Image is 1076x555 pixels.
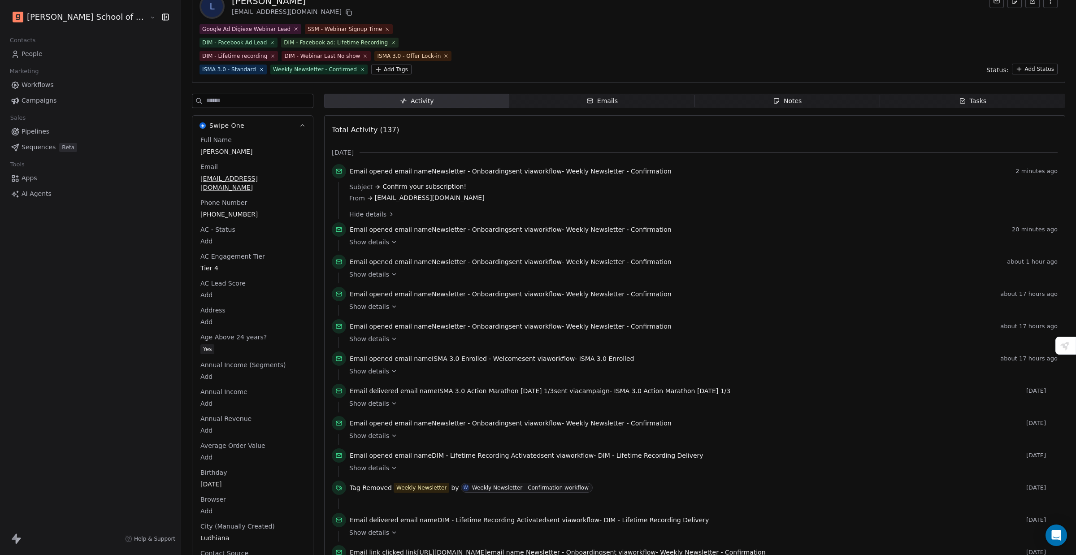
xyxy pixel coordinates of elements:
[200,237,305,246] span: Add
[349,464,1051,473] a: Show details
[1007,258,1058,265] span: about 1 hour ago
[350,226,393,233] span: Email opened
[451,483,459,492] span: by
[202,25,291,33] div: Google Ad Digiexe Webinar Lead
[566,226,671,233] span: Weekly Newsletter - Confirmation
[1026,484,1058,491] span: [DATE]
[199,468,229,477] span: Birthday
[377,52,441,60] div: ISMA 3.0 - Offer Lock-in
[350,225,671,234] span: email name sent via workflow -
[199,135,234,144] span: Full Name
[202,39,267,47] div: DIM - Facebook Ad Lead
[200,147,305,156] span: [PERSON_NAME]
[566,291,671,298] span: Weekly Newsletter - Confirmation
[1000,323,1058,330] span: about 17 hours ago
[199,225,237,234] span: AC - Status
[350,516,709,525] span: email name sent via workflow -
[59,143,77,152] span: Beta
[1046,525,1067,546] div: Open Intercom Messenger
[566,168,671,175] span: Weekly Newsletter - Confirmation
[432,323,509,330] span: Newsletter - Onboarding
[308,25,382,33] div: SSM - Webinar Signup Time
[6,158,28,171] span: Tools
[349,367,389,376] span: Show details
[603,516,709,524] span: DIM - Lifetime Recording Delivery
[199,360,287,369] span: Annual Income (Segments)
[199,279,247,288] span: AC Lead Score
[349,238,389,247] span: Show details
[350,451,703,460] span: email name sent via workflow -
[349,210,1051,219] a: Hide details
[349,270,389,279] span: Show details
[349,334,1051,343] a: Show details
[1000,291,1058,298] span: about 17 hours ago
[199,198,249,207] span: Phone Number
[1026,420,1058,427] span: [DATE]
[200,399,305,408] span: Add
[349,399,389,408] span: Show details
[199,162,220,171] span: Email
[200,291,305,299] span: Add
[349,528,1051,537] a: Show details
[1026,516,1058,524] span: [DATE]
[382,182,466,191] span: Confirm your subscription!
[284,39,388,47] div: DIM - Facebook ad: Lifetime Recording
[350,322,671,331] span: email name sent via workflow -
[202,65,256,74] div: ISMA 3.0 - Standard
[350,167,671,176] span: email name sent via workflow -
[349,302,389,311] span: Show details
[432,420,509,427] span: Newsletter - Onboarding
[22,96,56,105] span: Campaigns
[200,372,305,381] span: Add
[1015,168,1058,175] span: 2 minutes ago
[199,387,249,396] span: Annual Income
[200,264,305,273] span: Tier 4
[396,484,447,492] div: Weekly Newsletter
[6,65,43,78] span: Marketing
[350,483,392,492] span: Tag Removed
[209,121,244,130] span: Swipe One
[432,168,509,175] span: Newsletter - Onboarding
[232,7,354,18] div: [EMAIL_ADDRESS][DOMAIN_NAME]
[284,52,360,60] div: DIM - Webinar Last No show
[200,122,206,129] img: Swipe One
[1000,355,1058,362] span: about 17 hours ago
[349,464,389,473] span: Show details
[199,441,267,450] span: Average Order Value
[7,186,174,201] a: AI Agents
[200,426,305,435] span: Add
[350,516,398,524] span: Email delivered
[202,52,267,60] div: DIM - Lifetime recording
[7,171,174,186] a: Apps
[22,49,43,59] span: People
[349,210,386,219] span: Hide details
[6,34,39,47] span: Contacts
[11,9,143,25] button: [PERSON_NAME] School of Finance LLP
[432,258,509,265] span: Newsletter - Onboarding
[1026,387,1058,395] span: [DATE]
[438,387,554,395] span: ISMA 3.0 Action Marathon [DATE] 1/3
[200,210,305,219] span: [PHONE_NUMBER]
[7,93,174,108] a: Campaigns
[7,78,174,92] a: Workflows
[7,47,174,61] a: People
[350,290,671,299] span: email name sent via workflow -
[432,355,522,362] span: ISMA 3.0 Enrolled - Welcome
[199,306,227,315] span: Address
[350,386,730,395] span: email name sent via campaign -
[432,291,509,298] span: Newsletter - Onboarding
[200,453,305,462] span: Add
[200,507,305,516] span: Add
[350,354,634,363] span: email name sent via workflow -
[598,452,703,459] span: DIM - Lifetime Recording Delivery
[350,168,393,175] span: Email opened
[349,194,365,203] span: From
[472,485,589,491] div: Weekly Newsletter - Confirmation workflow
[7,124,174,139] a: Pipelines
[349,182,373,191] span: Subject
[566,258,671,265] span: Weekly Newsletter - Confirmation
[200,174,305,192] span: [EMAIL_ADDRESS][DOMAIN_NAME]
[566,420,671,427] span: Weekly Newsletter - Confirmation
[125,535,175,542] a: Help & Support
[7,140,174,155] a: SequencesBeta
